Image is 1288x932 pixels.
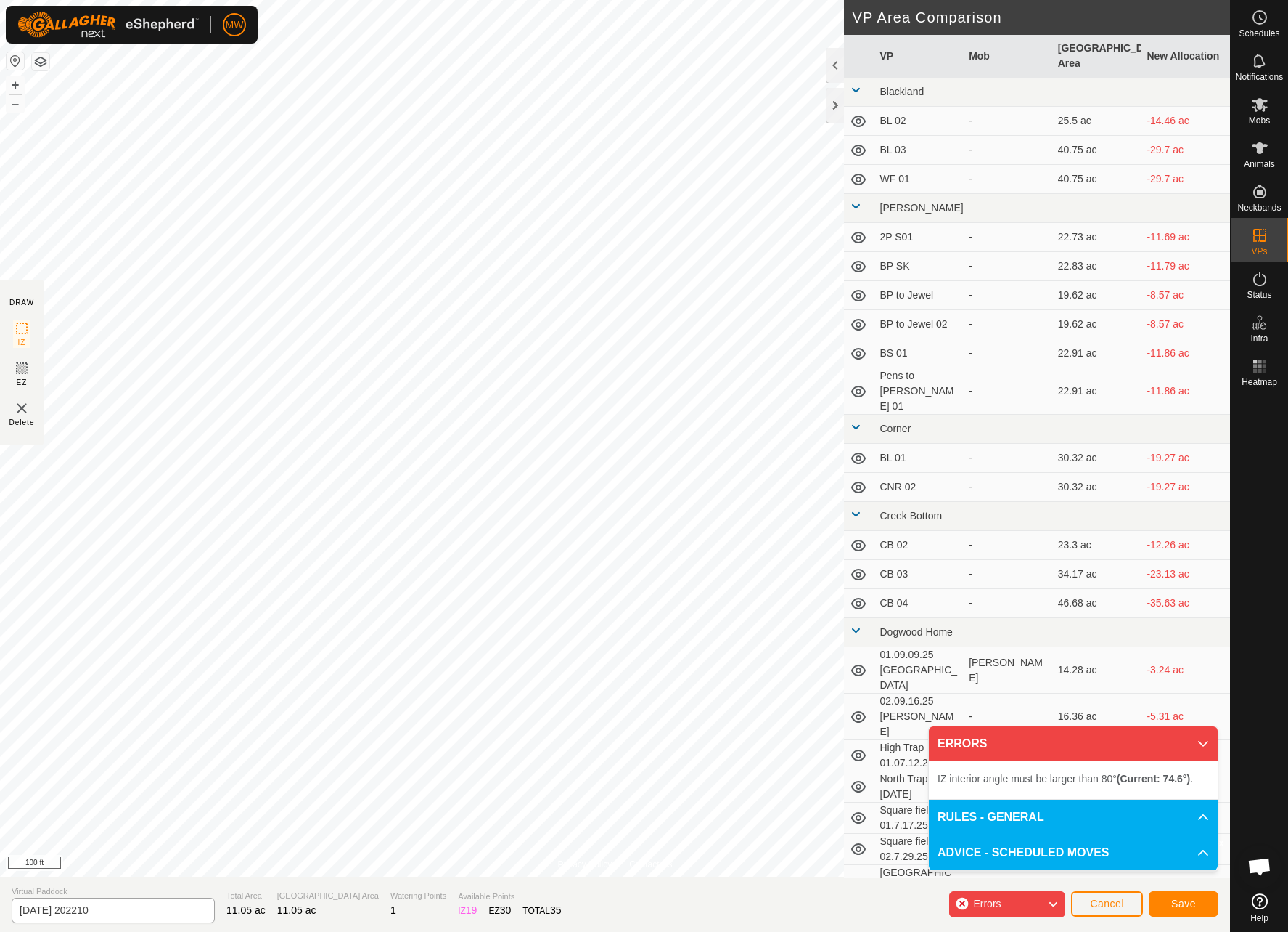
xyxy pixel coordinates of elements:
span: ADVICE - SCHEDULED MOVES [938,844,1109,862]
td: WF 01 [874,165,964,194]
td: -35.63 ac [1141,589,1230,618]
div: - [969,450,1046,466]
a: Privacy Policy [557,858,612,871]
td: 19.62 ac [1052,310,1141,339]
span: Save [1171,898,1196,909]
div: - [969,259,1046,274]
span: IZ [18,337,26,348]
td: BP to Jewel [874,281,964,310]
th: [GEOGRAPHIC_DATA] Area [1052,35,1141,78]
td: CNR 02 [874,473,964,502]
span: Status [1247,291,1271,299]
span: Schedules [1239,29,1279,38]
td: BL 01 [874,444,964,473]
span: EZ [17,377,28,388]
td: -19.27 ac [1141,444,1230,473]
img: VP [13,400,30,417]
button: – [7,95,24,113]
td: 46.68 ac [1052,589,1141,618]
td: -23.13 ac [1141,560,1230,589]
td: -12.26 ac [1141,531,1230,560]
span: Delete [9,417,35,428]
td: 30.32 ac [1052,473,1141,502]
div: IZ [458,903,477,918]
span: Dogwood Home [880,626,953,638]
span: [GEOGRAPHIC_DATA] Area [277,890,379,902]
span: Help [1250,914,1268,923]
td: 40.75 ac [1052,136,1141,165]
span: Cancel [1090,898,1124,909]
div: - [969,538,1046,553]
span: Infra [1250,334,1268,343]
span: 11.05 ac [226,904,266,916]
p-accordion-header: ERRORS [929,726,1218,761]
span: Total Area [226,890,266,902]
td: [GEOGRAPHIC_DATA] 03.08.05.25 [874,865,964,912]
div: - [969,709,1046,724]
td: 01.09.09.25 [GEOGRAPHIC_DATA] [874,647,964,694]
td: High Trap 01.07.12.25 [874,740,964,771]
button: Save [1149,891,1218,917]
span: Virtual Paddock [12,886,215,898]
div: - [969,317,1046,332]
span: Mobs [1249,116,1270,125]
td: 22.91 ac [1052,368,1141,415]
td: -11.86 ac [1141,368,1230,415]
td: 22.73 ac [1052,223,1141,252]
td: North Trap 02 [DATE] [874,771,964,803]
p-accordion-content: ERRORS [929,761,1218,799]
div: EZ [488,903,511,918]
b: (Current: 74.6°) [1117,773,1190,785]
div: - [969,346,1046,361]
td: Square field 01.7.17.25 [874,803,964,834]
td: 14.28 ac [1052,647,1141,694]
td: 40.75 ac [1052,165,1141,194]
span: Neckbands [1237,203,1281,212]
td: 2P S01 [874,223,964,252]
th: Mob [963,35,1052,78]
td: 34.17 ac [1052,560,1141,589]
span: 19 [466,904,477,916]
td: -14.46 ac [1141,107,1230,136]
span: Creek Bottom [880,510,943,522]
td: BL 02 [874,107,964,136]
td: CB 02 [874,531,964,560]
span: 35 [550,904,562,916]
div: [PERSON_NAME] [969,655,1046,686]
td: Pens to [PERSON_NAME] 01 [874,368,964,415]
th: New Allocation [1141,35,1230,78]
td: 22.91 ac [1052,339,1141,368]
p-accordion-header: RULES - GENERAL [929,800,1218,835]
td: -11.69 ac [1141,223,1230,252]
td: -3.24 ac [1141,647,1230,694]
td: -19.27 ac [1141,473,1230,502]
td: 30.32 ac [1052,444,1141,473]
div: TOTAL [522,903,561,918]
td: -8.57 ac [1141,281,1230,310]
td: 02.09.16.25 [PERSON_NAME] [874,694,964,740]
div: - [969,288,1046,303]
span: MW [226,17,244,33]
th: VP [874,35,964,78]
span: Heatmap [1242,378,1277,386]
td: Square field 02.7.29.25 [874,834,964,865]
div: DRAW [9,297,34,308]
span: Animals [1244,160,1275,169]
span: VPs [1251,247,1267,256]
div: - [969,479,1046,495]
span: Blackland [880,86,924,97]
div: - [969,171,1046,187]
td: BP to Jewel 02 [874,310,964,339]
td: BS 01 [874,339,964,368]
p-accordion-header: ADVICE - SCHEDULED MOVES [929,835,1218,870]
span: IZ interior angle must be larger than 80° . [938,773,1193,785]
td: -11.86 ac [1141,339,1230,368]
td: -5.31 ac [1141,694,1230,740]
div: - [969,567,1046,582]
td: -11.79 ac [1141,252,1230,281]
span: 1 [390,904,396,916]
td: 23.3 ac [1052,531,1141,560]
h2: VP Area Comparison [853,9,1231,26]
td: 19.62 ac [1052,281,1141,310]
span: RULES - GENERAL [938,809,1044,826]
